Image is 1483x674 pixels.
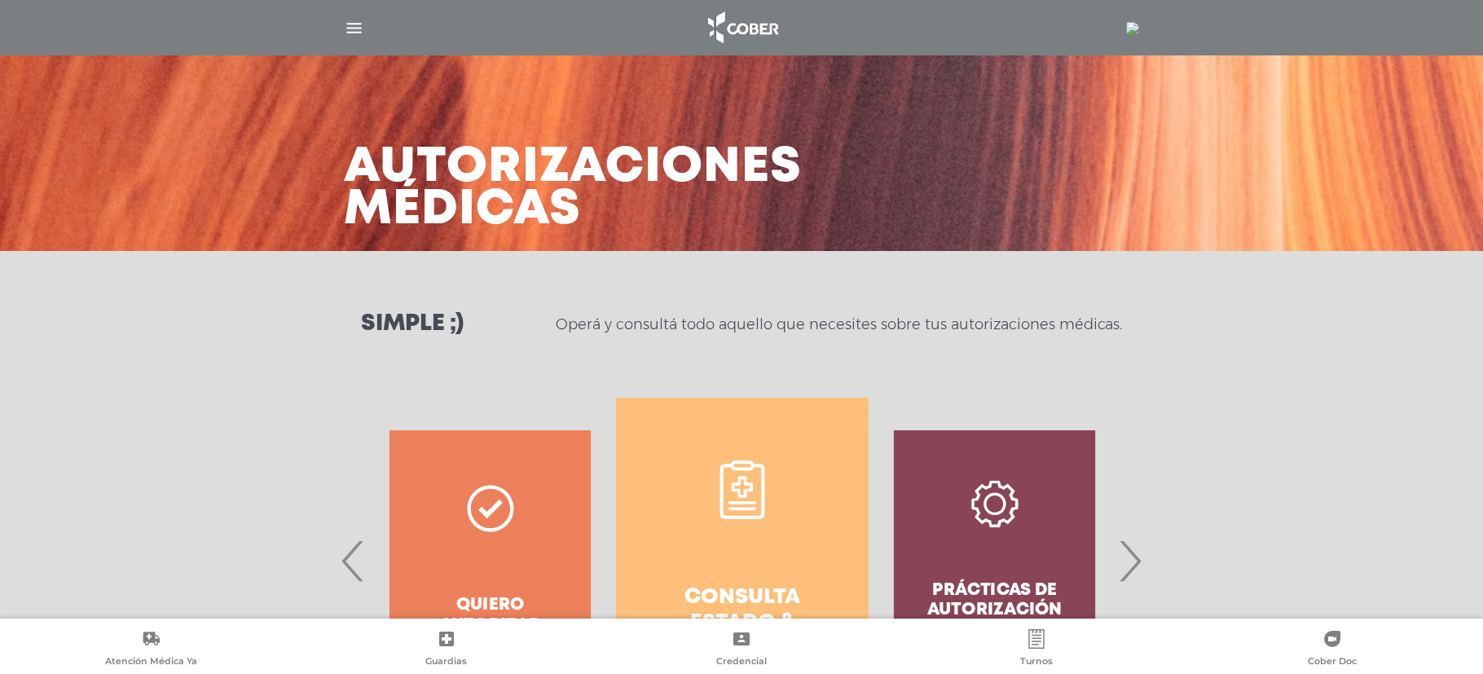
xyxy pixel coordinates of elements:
span: Credencial [716,655,767,670]
span: Next [1114,517,1146,605]
span: Atención Médica Ya [105,655,197,670]
span: Cober Doc [1308,655,1357,670]
span: Guardias [425,655,467,670]
h4: Consulta estado & historial [645,585,838,662]
img: 1354 [1126,22,1139,35]
span: Turnos [1020,655,1053,670]
img: Cober_menu-lines-white.svg [344,18,364,38]
span: Previous [337,517,369,605]
a: Atención Médica Ya [3,629,298,671]
a: Guardias [298,629,593,671]
p: Operá y consultá todo aquello que necesites sobre tus autorizaciones médicas. [556,315,1122,334]
a: Credencial [594,629,889,671]
a: Cober Doc [1185,629,1480,671]
img: logo_cober_home-white.png [699,8,785,47]
h3: Autorizaciones médicas [344,147,802,231]
a: Turnos [889,629,1184,671]
h3: Simple ;) [361,313,464,336]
